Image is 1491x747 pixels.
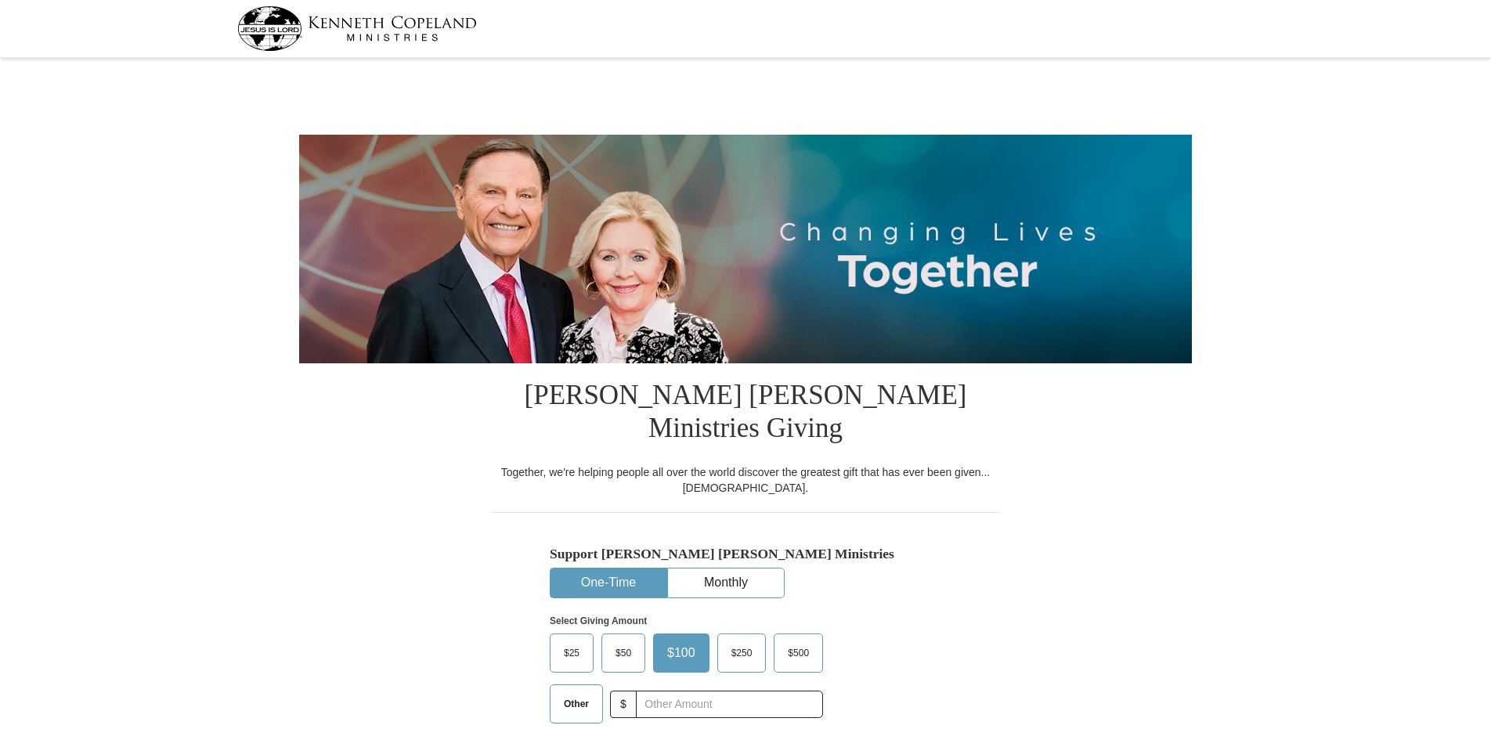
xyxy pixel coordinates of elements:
[659,641,703,665] span: $100
[636,691,823,718] input: Other Amount
[556,692,597,716] span: Other
[724,641,760,665] span: $250
[491,464,1000,496] div: Together, we're helping people all over the world discover the greatest gift that has ever been g...
[551,568,666,597] button: One-Time
[491,363,1000,464] h1: [PERSON_NAME] [PERSON_NAME] Ministries Giving
[550,615,647,626] strong: Select Giving Amount
[780,641,817,665] span: $500
[668,568,784,597] button: Monthly
[610,691,637,718] span: $
[237,6,477,51] img: kcm-header-logo.svg
[608,641,639,665] span: $50
[556,641,587,665] span: $25
[550,546,941,562] h5: Support [PERSON_NAME] [PERSON_NAME] Ministries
